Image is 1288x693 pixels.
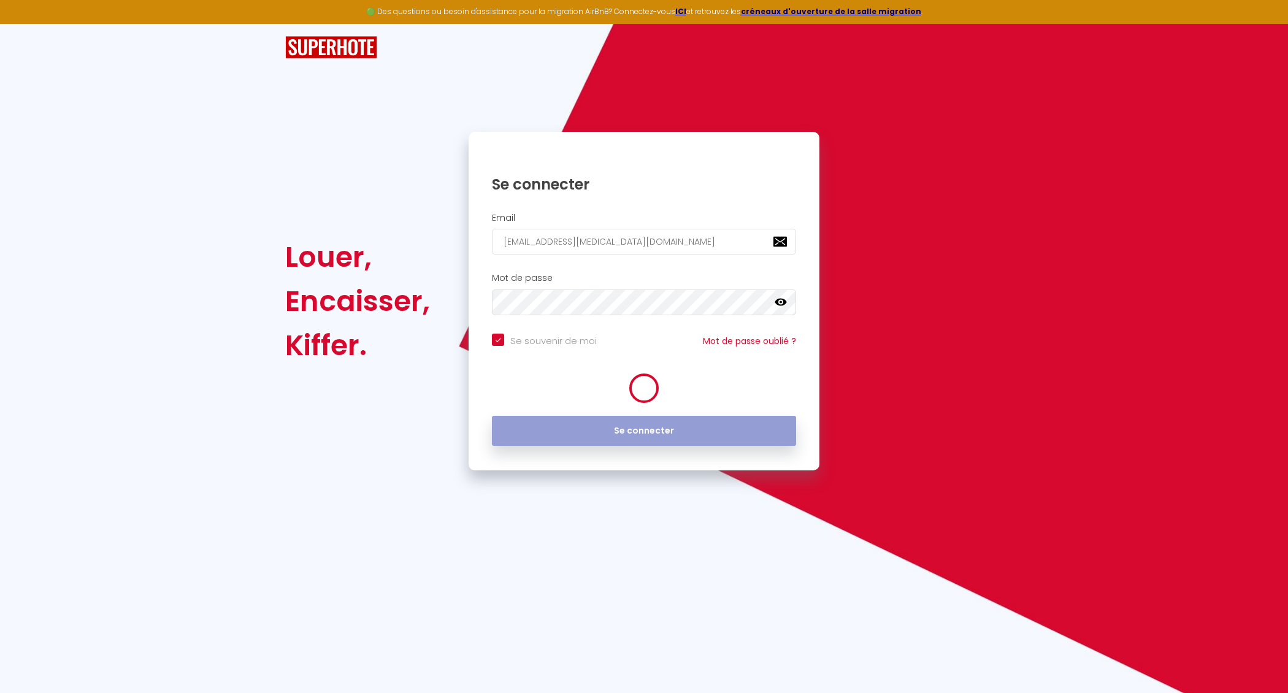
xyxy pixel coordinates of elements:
[285,279,430,323] div: Encaisser,
[675,6,686,17] a: ICI
[492,213,796,223] h2: Email
[10,5,47,42] button: Ouvrir le widget de chat LiveChat
[285,235,430,279] div: Louer,
[492,175,796,194] h1: Se connecter
[492,416,796,446] button: Se connecter
[703,335,796,347] a: Mot de passe oublié ?
[492,273,796,283] h2: Mot de passe
[492,229,796,255] input: Ton Email
[285,323,430,367] div: Kiffer.
[285,36,377,59] img: SuperHote logo
[741,6,921,17] a: créneaux d'ouverture de la salle migration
